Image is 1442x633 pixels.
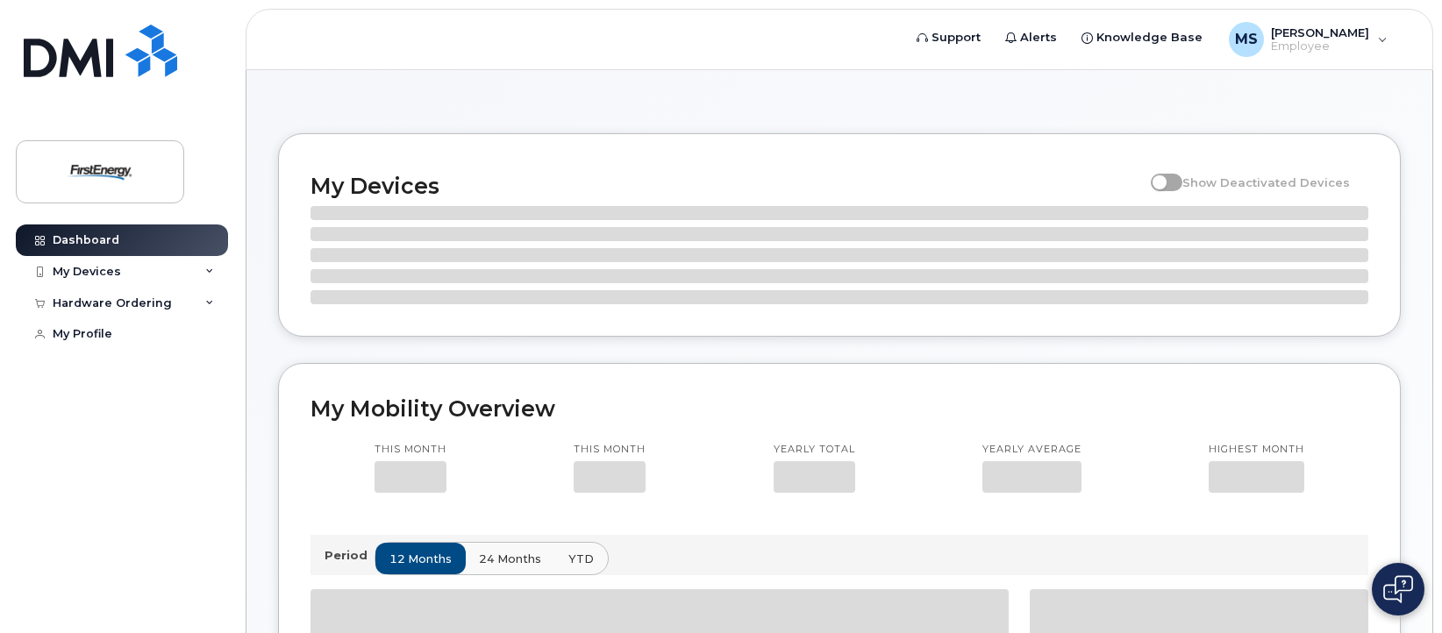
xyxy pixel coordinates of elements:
img: Open chat [1383,575,1413,603]
input: Show Deactivated Devices [1151,166,1165,180]
span: 24 months [479,551,541,567]
p: Yearly total [774,443,855,457]
p: Highest month [1209,443,1304,457]
h2: My Mobility Overview [311,395,1368,422]
p: Period [325,547,375,564]
p: Yearly average [982,443,1081,457]
span: YTD [568,551,594,567]
p: This month [574,443,646,457]
span: Show Deactivated Devices [1182,175,1350,189]
p: This month [375,443,446,457]
h2: My Devices [311,173,1142,199]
